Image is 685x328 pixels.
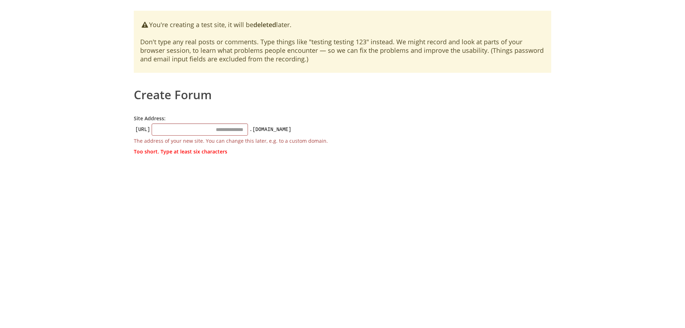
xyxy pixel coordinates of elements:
kbd: .[DOMAIN_NAME] [248,126,293,133]
b: deleted [253,20,276,29]
div: You're creating a test site, it will be later. Don't type any real posts or comments. Type things... [134,11,551,73]
p: The address of your new site. You can change this later, e.g. to a custom domain. [134,137,341,145]
span: Too short. Type at least six characters [134,148,227,155]
label: Site Address: [134,115,166,122]
kbd: [URL] [134,126,152,133]
h1: Create Forum [134,84,551,101]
